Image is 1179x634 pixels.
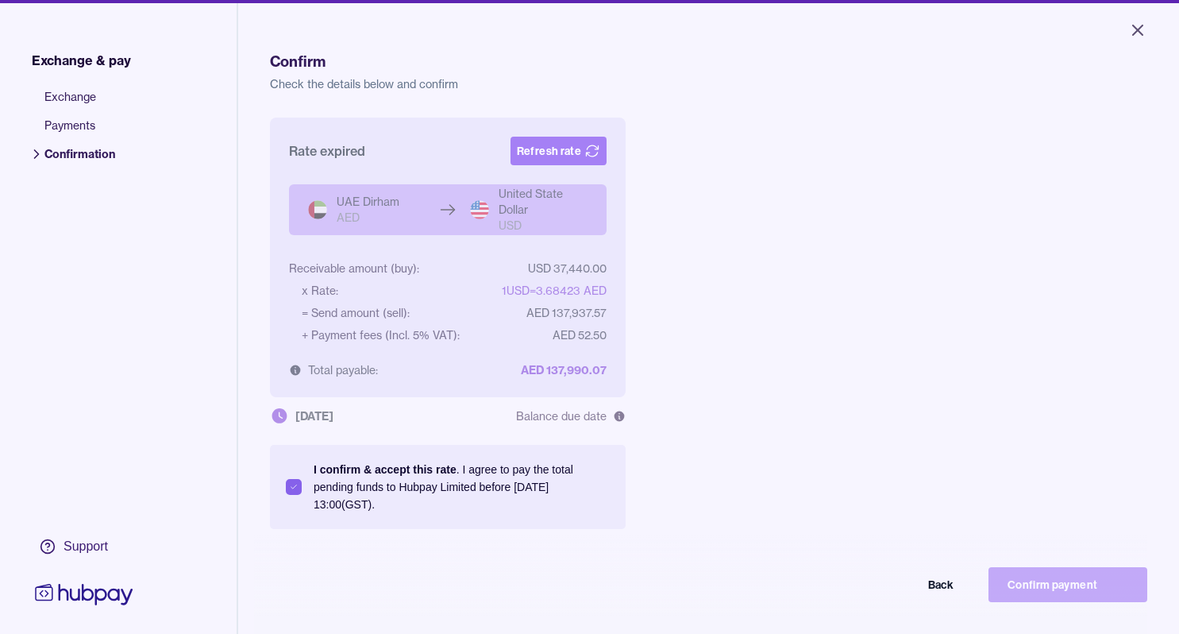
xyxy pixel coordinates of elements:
[289,143,365,159] span: Rate expired
[44,89,115,118] span: Exchange
[511,137,607,165] button: Refresh rate
[32,530,137,563] a: Support
[814,567,973,602] button: Back
[64,538,108,555] div: Support
[1109,13,1166,48] button: Close
[270,51,1147,73] h1: Confirm
[44,118,115,146] span: Payments
[32,51,131,70] span: Exchange & pay
[270,76,1147,92] p: Check the details below and confirm
[314,461,610,513] p: . I agree to pay the total pending funds to Hubpay Limited before [DATE] 13:00 (GST).
[314,463,457,476] p: I confirm & accept this rate
[44,146,115,175] span: Confirmation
